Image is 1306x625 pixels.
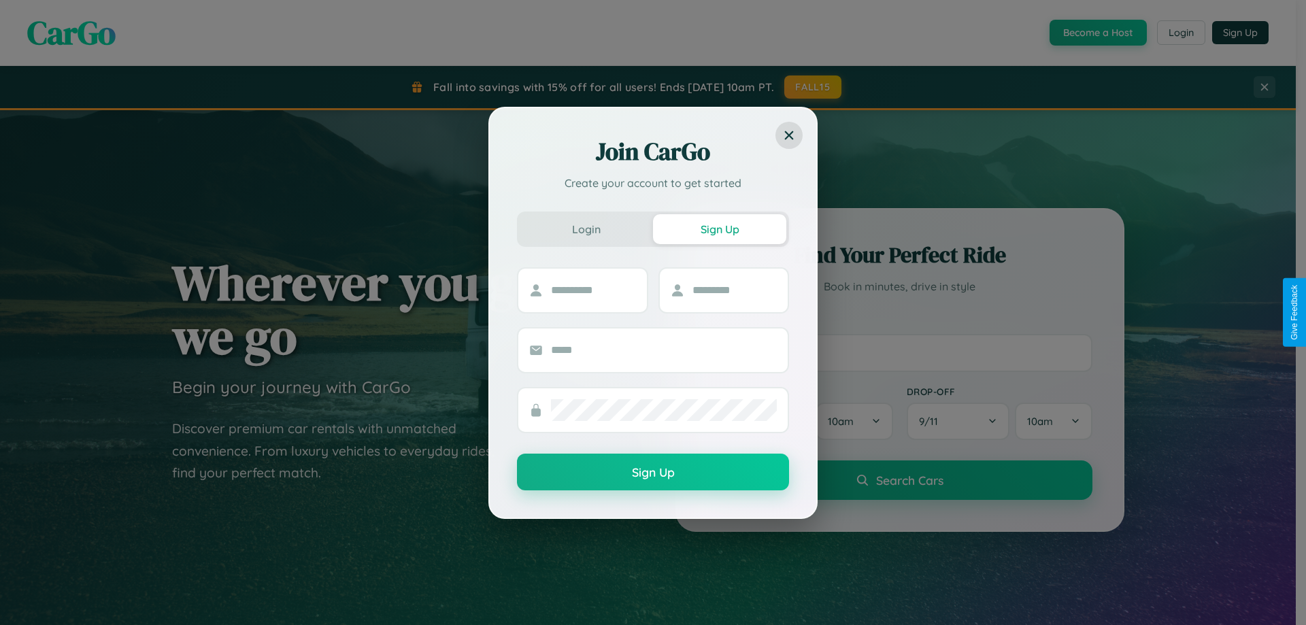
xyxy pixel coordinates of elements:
button: Sign Up [517,454,789,490]
p: Create your account to get started [517,175,789,191]
button: Sign Up [653,214,786,244]
h2: Join CarGo [517,135,789,168]
div: Give Feedback [1290,285,1299,340]
button: Login [520,214,653,244]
